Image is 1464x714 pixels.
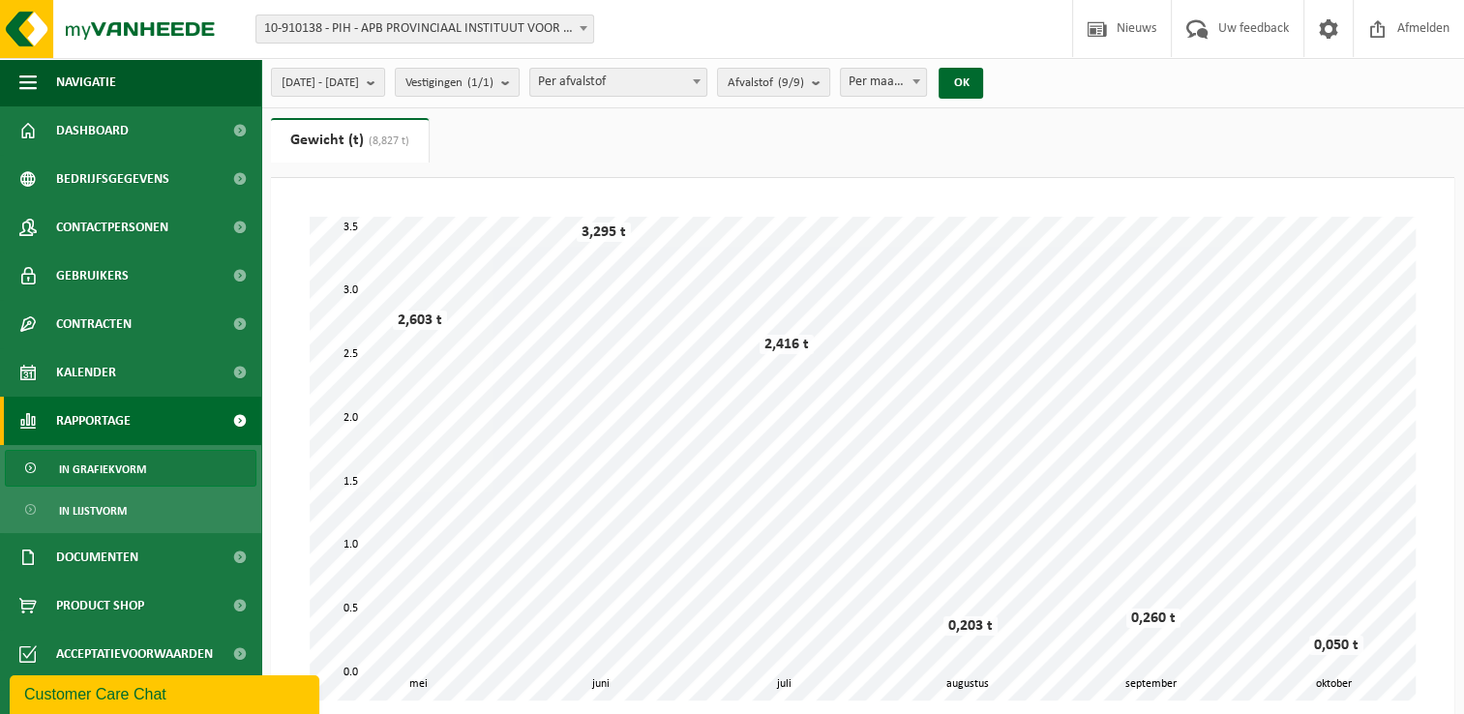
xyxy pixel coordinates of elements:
[728,69,804,98] span: Afvalstof
[467,76,493,89] count: (1/1)
[760,335,814,354] div: 2,416 t
[59,451,146,488] span: In grafiekvorm
[1126,609,1180,628] div: 0,260 t
[530,69,706,96] span: Per afvalstof
[364,135,409,147] span: (8,827 t)
[939,68,983,99] button: OK
[1309,636,1363,655] div: 0,050 t
[395,68,520,97] button: Vestigingen(1/1)
[59,492,127,529] span: In lijstvorm
[271,118,429,163] a: Gewicht (t)
[56,397,131,445] span: Rapportage
[405,69,493,98] span: Vestigingen
[56,155,169,203] span: Bedrijfsgegevens
[10,671,323,714] iframe: chat widget
[255,15,594,44] span: 10-910138 - PIH - APB PROVINCIAAL INSTITUUT VOOR HYGIENE - ANTWERPEN
[56,106,129,155] span: Dashboard
[841,69,927,96] span: Per maand
[56,348,116,397] span: Kalender
[256,15,593,43] span: 10-910138 - PIH - APB PROVINCIAAL INSTITUUT VOOR HYGIENE - ANTWERPEN
[56,252,129,300] span: Gebruikers
[56,58,116,106] span: Navigatie
[840,68,928,97] span: Per maand
[56,300,132,348] span: Contracten
[778,76,804,89] count: (9/9)
[577,223,631,242] div: 3,295 t
[56,203,168,252] span: Contactpersonen
[282,69,359,98] span: [DATE] - [DATE]
[56,533,138,581] span: Documenten
[717,68,830,97] button: Afvalstof(9/9)
[56,581,144,630] span: Product Shop
[393,311,447,330] div: 2,603 t
[529,68,707,97] span: Per afvalstof
[56,630,213,678] span: Acceptatievoorwaarden
[5,491,256,528] a: In lijstvorm
[943,616,998,636] div: 0,203 t
[271,68,385,97] button: [DATE] - [DATE]
[5,450,256,487] a: In grafiekvorm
